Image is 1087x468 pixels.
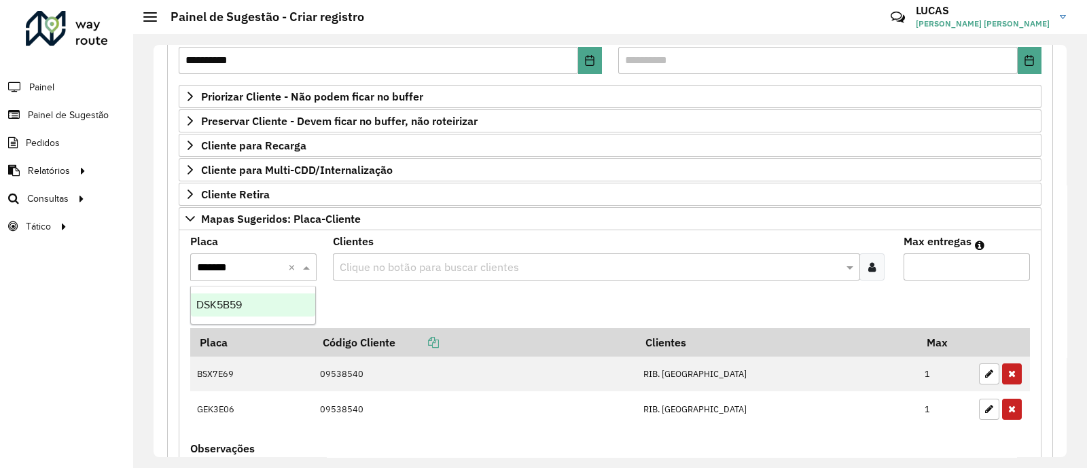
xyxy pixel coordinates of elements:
label: Clientes [333,233,374,249]
span: [PERSON_NAME] [PERSON_NAME] [916,18,1050,30]
td: 09538540 [313,391,636,427]
button: Choose Date [578,47,602,74]
a: Cliente Retira [179,183,1041,206]
a: Contato Rápido [883,3,912,32]
ng-dropdown-panel: Options list [190,286,316,325]
a: Cliente para Recarga [179,134,1041,157]
h3: LUCAS [916,4,1050,17]
span: Consultas [27,192,69,206]
a: Priorizar Cliente - Não podem ficar no buffer [179,85,1041,108]
span: Preservar Cliente - Devem ficar no buffer, não roteirizar [201,115,478,126]
span: Priorizar Cliente - Não podem ficar no buffer [201,91,423,102]
th: Clientes [636,328,917,357]
td: 1 [918,357,972,392]
span: Clear all [288,259,300,275]
span: Cliente Retira [201,189,270,200]
th: Código Cliente [313,328,636,357]
span: Cliente para Recarga [201,140,306,151]
label: Max entregas [904,233,972,249]
h2: Painel de Sugestão - Criar registro [157,10,364,24]
a: Mapas Sugeridos: Placa-Cliente [179,207,1041,230]
a: Cliente para Multi-CDD/Internalização [179,158,1041,181]
span: DSK5B59 [196,299,242,310]
span: Pedidos [26,136,60,150]
label: Observações [190,440,255,456]
th: Placa [190,328,313,357]
span: Painel [29,80,54,94]
span: Relatórios [28,164,70,178]
em: Máximo de clientes que serão colocados na mesma rota com os clientes informados [975,240,984,251]
td: 09538540 [313,357,636,392]
a: Preservar Cliente - Devem ficar no buffer, não roteirizar [179,109,1041,132]
label: Placa [190,233,218,249]
span: Painel de Sugestão [28,108,109,122]
span: Cliente para Multi-CDD/Internalização [201,164,393,175]
td: RIB. [GEOGRAPHIC_DATA] [636,391,917,427]
th: Max [918,328,972,357]
td: 1 [918,391,972,427]
td: BSX7E69 [190,357,313,392]
span: Tático [26,219,51,234]
td: GEK3E06 [190,391,313,427]
td: RIB. [GEOGRAPHIC_DATA] [636,357,917,392]
span: Mapas Sugeridos: Placa-Cliente [201,213,361,224]
button: Choose Date [1018,47,1041,74]
a: Copiar [395,336,439,349]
